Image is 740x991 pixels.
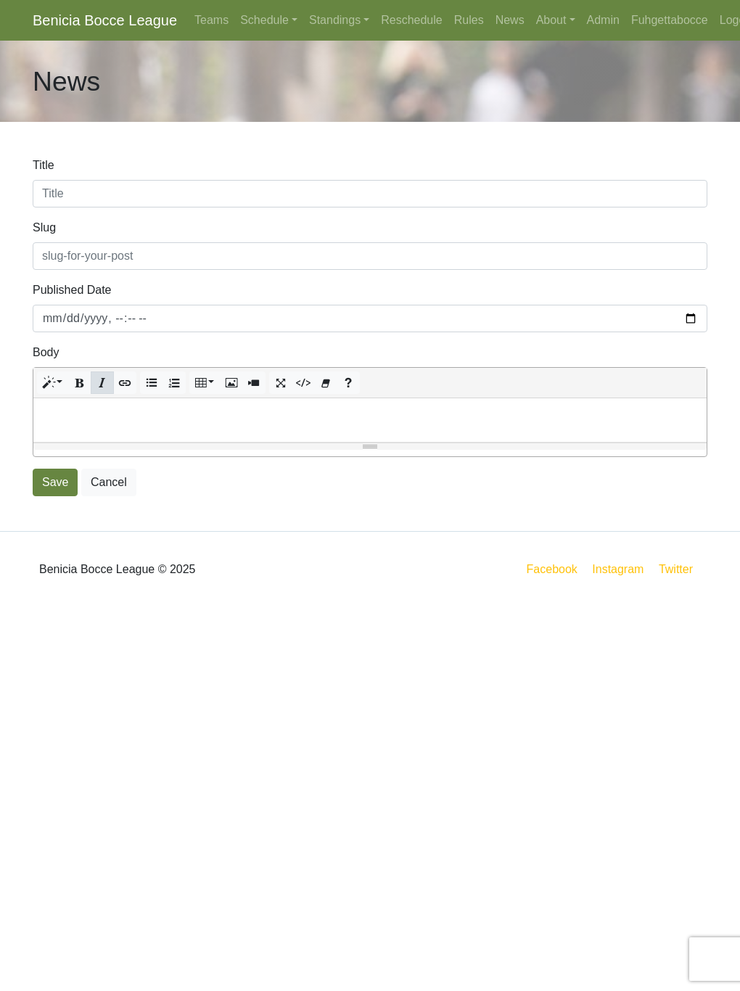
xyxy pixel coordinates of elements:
button: Save [33,469,78,496]
a: Admin [581,6,625,35]
button: Style [37,371,69,394]
button: Bold (⌘+B) [68,371,91,394]
a: News [490,6,530,35]
div: Benicia Bocce League © 2025 [22,543,370,596]
button: Italic (⌘+I) [91,371,114,394]
input: Title [33,180,707,207]
button: Full Screen [269,371,292,394]
button: Unordered list (⌘+⇧+NUM7) [140,371,163,394]
a: Twitter [656,560,704,578]
label: Slug [33,219,56,237]
button: Link (⌘+K) [113,371,136,394]
button: Table [189,371,221,394]
a: About [530,6,581,35]
button: Ordered list (⌘+⇧+NUM8) [163,371,186,394]
a: Standings [303,6,375,35]
a: Reschedule [375,6,448,35]
a: Schedule [234,6,303,35]
input: slug-for-your-post [33,242,707,270]
label: Title [33,157,54,174]
button: Code View [292,371,315,394]
a: Teams [189,6,234,35]
a: Cancel [81,469,136,496]
button: Picture [220,371,243,394]
a: Instagram [589,560,646,578]
h1: News [33,65,100,98]
button: Help [337,371,360,394]
a: Fuhgettabocce [625,6,714,35]
a: Facebook [524,560,580,578]
button: Video [242,371,266,394]
label: Body [33,344,59,361]
a: Benicia Bocce League [33,6,177,35]
button: clean [314,371,337,394]
a: Rules [448,6,490,35]
div: Resize [33,443,707,450]
label: Published Date [33,281,112,299]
